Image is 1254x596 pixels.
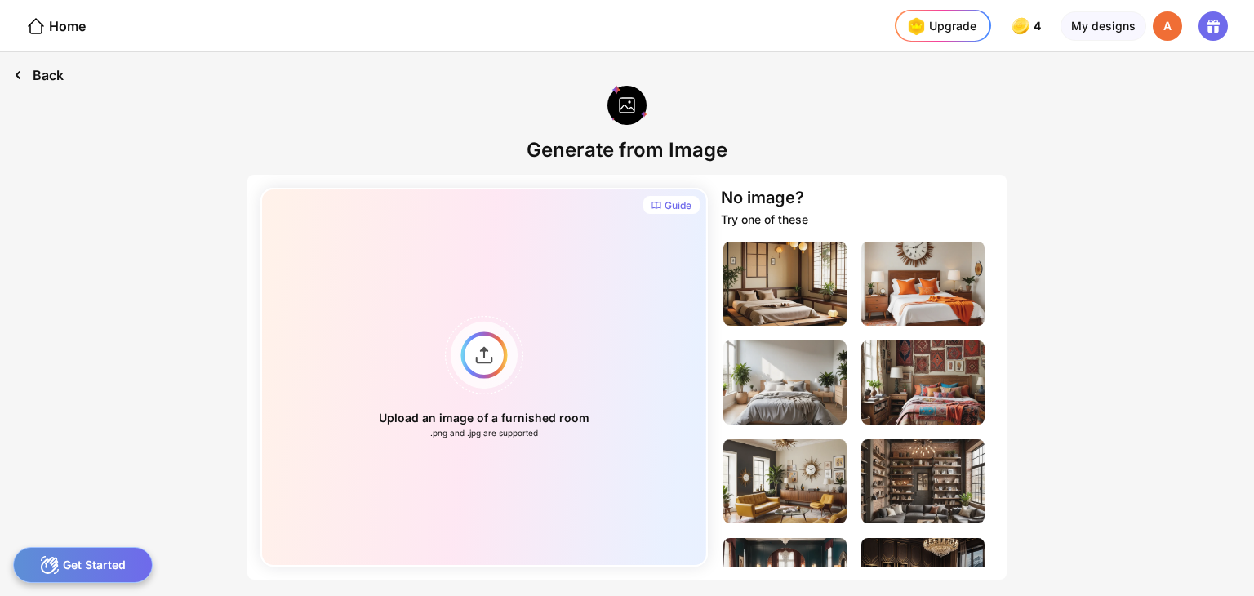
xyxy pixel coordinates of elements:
[26,16,86,36] div: Home
[903,13,929,39] img: upgrade-nav-btn-icon.gif
[1034,20,1044,33] span: 4
[723,340,847,425] img: bedroomImage3.jpg
[527,138,727,162] div: Generate from Image
[723,242,847,326] img: bedroomImage1.jpg
[861,340,985,425] img: bedroomImage4.jpg
[861,242,985,326] img: bedroomImage2.jpg
[721,212,808,226] div: Try one of these
[665,199,691,212] div: Guide
[723,439,847,523] img: livingRoomImage1.jpg
[13,547,153,583] div: Get Started
[1153,11,1182,41] div: A
[1061,11,1146,41] div: My designs
[903,13,976,39] div: Upgrade
[721,188,804,207] div: No image?
[861,439,985,523] img: livingRoomImage2.jpg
